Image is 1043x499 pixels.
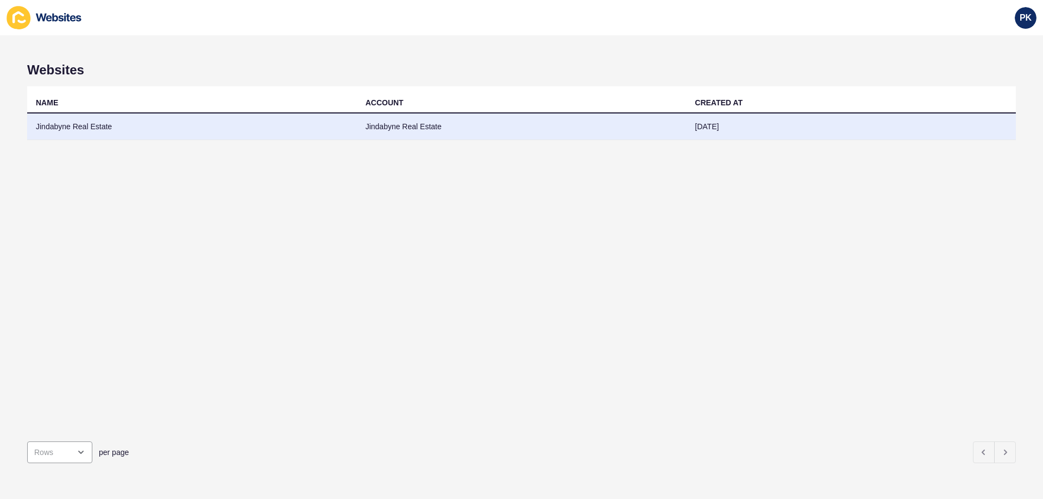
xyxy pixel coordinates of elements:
[27,62,1016,78] h1: Websites
[27,113,357,140] td: Jindabyne Real Estate
[695,97,743,108] div: CREATED AT
[357,113,687,140] td: Jindabyne Real Estate
[36,97,58,108] div: NAME
[27,441,92,463] div: open menu
[99,447,129,458] span: per page
[1020,12,1032,23] span: PK
[686,113,1016,140] td: [DATE]
[366,97,404,108] div: ACCOUNT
